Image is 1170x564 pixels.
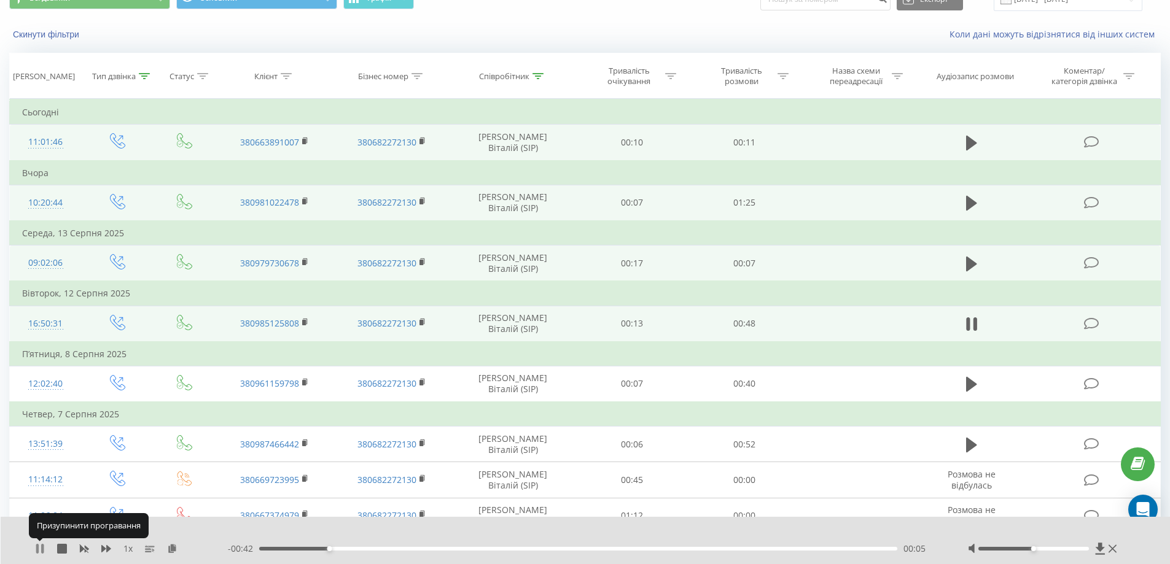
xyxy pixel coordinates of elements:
[576,306,688,342] td: 00:13
[10,402,1161,427] td: Четвер, 7 Серпня 2025
[357,509,416,521] a: 380682272130
[357,136,416,148] a: 380682272130
[240,257,299,269] a: 380979730678
[576,498,688,533] td: 01:12
[688,498,801,533] td: 00:00
[688,306,801,342] td: 00:48
[10,161,1161,185] td: Вчора
[22,251,69,275] div: 09:02:06
[327,546,332,551] div: Accessibility label
[170,71,194,82] div: Статус
[576,245,688,282] td: 00:17
[450,125,576,161] td: [PERSON_NAME] Віталій (SIP)
[10,281,1161,306] td: Вівторок, 12 Серпня 2025
[228,543,259,555] span: - 00:42
[950,28,1161,40] a: Коли дані можуть відрізнятися вiд інших систем
[948,468,996,491] span: Розмова не відбулась
[937,71,1014,82] div: Аудіозапис розмови
[10,221,1161,245] td: Середа, 13 Серпня 2025
[1048,66,1120,87] div: Коментар/категорія дзвінка
[10,100,1161,125] td: Сьогодні
[450,498,576,533] td: [PERSON_NAME] Віталій (SIP)
[22,432,69,456] div: 13:51:39
[357,257,416,269] a: 380682272130
[10,342,1161,366] td: П’ятниця, 8 Серпня 2025
[357,474,416,485] a: 380682272130
[22,130,69,154] div: 11:01:46
[13,71,75,82] div: [PERSON_NAME]
[1128,495,1158,524] div: Open Intercom Messenger
[450,245,576,282] td: [PERSON_NAME] Віталій (SIP)
[357,377,416,389] a: 380682272130
[596,66,662,87] div: Тривалість очікування
[92,71,136,82] div: Тип дзвінка
[357,438,416,450] a: 380682272130
[688,462,801,498] td: 00:00
[22,372,69,396] div: 12:02:40
[709,66,774,87] div: Тривалість розмови
[357,196,416,208] a: 380682272130
[240,474,299,485] a: 380669723995
[123,543,133,555] span: 1 x
[450,462,576,498] td: [PERSON_NAME] Віталій (SIP)
[9,29,85,40] button: Скинути фільтри
[450,306,576,342] td: [PERSON_NAME] Віталій (SIP)
[688,427,801,462] td: 00:52
[576,185,688,221] td: 00:07
[576,427,688,462] td: 00:06
[240,438,299,450] a: 380987466442
[240,317,299,329] a: 380985125808
[22,312,69,336] div: 16:50:31
[688,185,801,221] td: 01:25
[823,66,889,87] div: Назва схеми переадресації
[450,185,576,221] td: [PERSON_NAME] Віталій (SIP)
[688,245,801,282] td: 00:07
[479,71,529,82] div: Співробітник
[576,366,688,402] td: 00:07
[688,125,801,161] td: 00:11
[22,191,69,215] div: 10:20:44
[903,543,926,555] span: 00:05
[450,427,576,462] td: [PERSON_NAME] Віталій (SIP)
[948,504,996,527] span: Розмова не відбулась
[576,462,688,498] td: 00:45
[450,366,576,402] td: [PERSON_NAME] Віталій (SIP)
[240,196,299,208] a: 380981022478
[240,377,299,389] a: 380961159798
[1031,546,1036,551] div: Accessibility label
[358,71,408,82] div: Бізнес номер
[576,125,688,161] td: 00:10
[22,504,69,528] div: 11:06:04
[240,136,299,148] a: 380663891007
[254,71,278,82] div: Клієнт
[688,366,801,402] td: 00:40
[22,468,69,492] div: 11:14:12
[29,513,149,538] div: Призупинити програвання
[357,317,416,329] a: 380682272130
[240,509,299,521] a: 380667374979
